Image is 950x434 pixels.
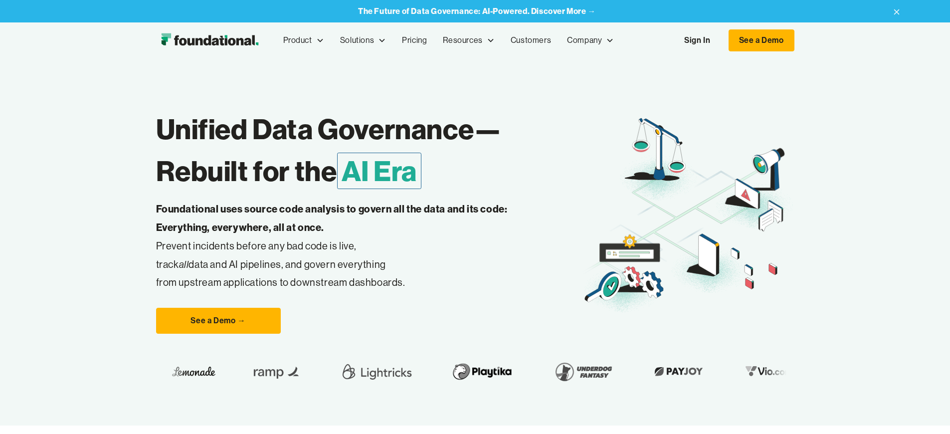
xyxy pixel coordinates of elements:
[567,34,602,47] div: Company
[436,358,508,386] img: Playtika
[900,386,950,434] iframe: Chat Widget
[283,34,312,47] div: Product
[639,364,698,379] img: Payjoy
[394,24,435,57] a: Pricing
[156,30,263,50] img: Foundational Logo
[540,358,607,386] img: Underdog Fantasy
[156,200,539,292] p: Prevent incidents before any bad code is live, track data and AI pipelines, and govern everything...
[340,34,374,47] div: Solutions
[674,30,720,51] a: Sign In
[730,364,788,379] img: Vio.com
[179,258,189,270] em: all
[156,108,581,192] h1: Unified Data Governance— Rebuilt for the
[443,34,482,47] div: Resources
[162,364,205,379] img: Lemonade
[237,358,297,386] img: Ramp
[729,29,794,51] a: See a Demo
[332,24,394,57] div: Solutions
[156,308,281,334] a: See a Demo →
[435,24,502,57] div: Resources
[329,358,404,386] img: Lightricks
[358,6,596,16] a: The Future of Data Governance: AI-Powered. Discover More →
[559,24,622,57] div: Company
[275,24,332,57] div: Product
[503,24,559,57] a: Customers
[156,30,263,50] a: home
[156,203,508,233] strong: Foundational uses source code analysis to govern all the data and its code: Everything, everywher...
[337,153,422,189] span: AI Era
